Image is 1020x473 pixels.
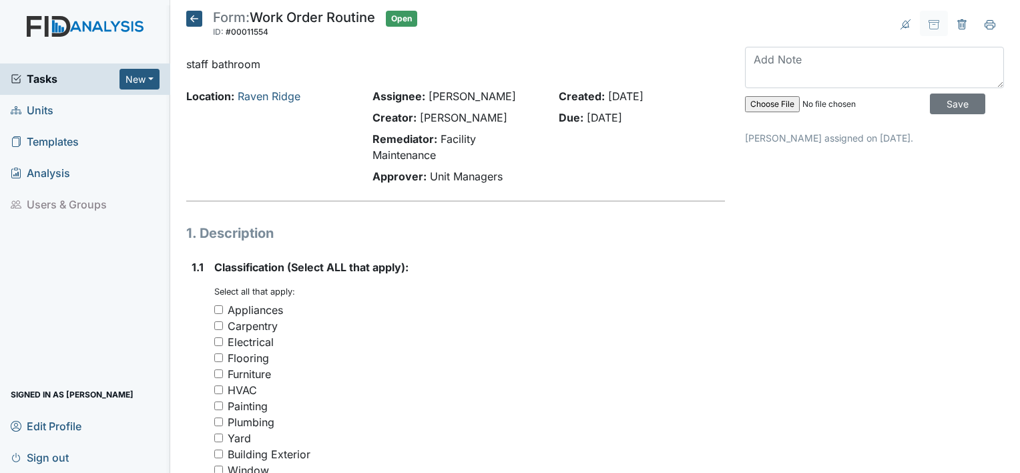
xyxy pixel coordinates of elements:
span: Edit Profile [11,416,81,436]
span: #00011554 [226,27,268,37]
input: Plumbing [214,418,223,426]
a: Raven Ridge [238,90,300,103]
input: Yard [214,434,223,442]
div: Carpentry [228,318,278,334]
span: [DATE] [587,111,622,124]
strong: Assignee: [372,90,425,103]
span: Unit Managers [430,170,503,183]
p: [PERSON_NAME] assigned on [DATE]. [745,131,1004,145]
div: Flooring [228,350,269,366]
span: [DATE] [608,90,644,103]
small: Select all that apply: [214,287,295,297]
strong: Creator: [372,111,417,124]
strong: Approver: [372,170,427,183]
div: Painting [228,398,268,414]
div: Appliances [228,302,283,318]
strong: Location: [186,90,234,103]
div: Electrical [228,334,274,350]
span: [PERSON_NAME] [420,111,507,124]
input: Flooring [214,353,223,362]
p: staff bathroom [186,56,725,72]
input: Building Exterior [214,450,223,458]
strong: Created: [559,90,605,103]
span: Analysis [11,163,70,184]
input: Painting [214,402,223,410]
div: Plumbing [228,414,274,430]
span: Form: [213,9,250,25]
input: Furniture [214,369,223,378]
a: Tasks [11,71,119,87]
input: Save [930,94,985,114]
div: HVAC [228,382,257,398]
strong: Remediator: [372,132,437,146]
span: Sign out [11,447,69,468]
span: Classification (Select ALL that apply): [214,261,409,274]
span: ID: [213,27,224,37]
h1: 1. Description [186,223,725,243]
input: HVAC [214,385,223,394]
div: Yard [228,430,251,446]
input: Electrical [214,337,223,346]
input: Appliances [214,305,223,314]
input: Carpentry [214,321,223,330]
div: Work Order Routine [213,11,375,40]
span: Open [386,11,417,27]
span: [PERSON_NAME] [429,90,516,103]
label: 1.1 [192,259,204,275]
span: Units [11,100,53,121]
strong: Due: [559,111,583,124]
span: Signed in as [PERSON_NAME] [11,384,134,405]
div: Building Exterior [228,446,310,462]
button: New [119,69,160,90]
span: Templates [11,132,79,152]
div: Furniture [228,366,271,382]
